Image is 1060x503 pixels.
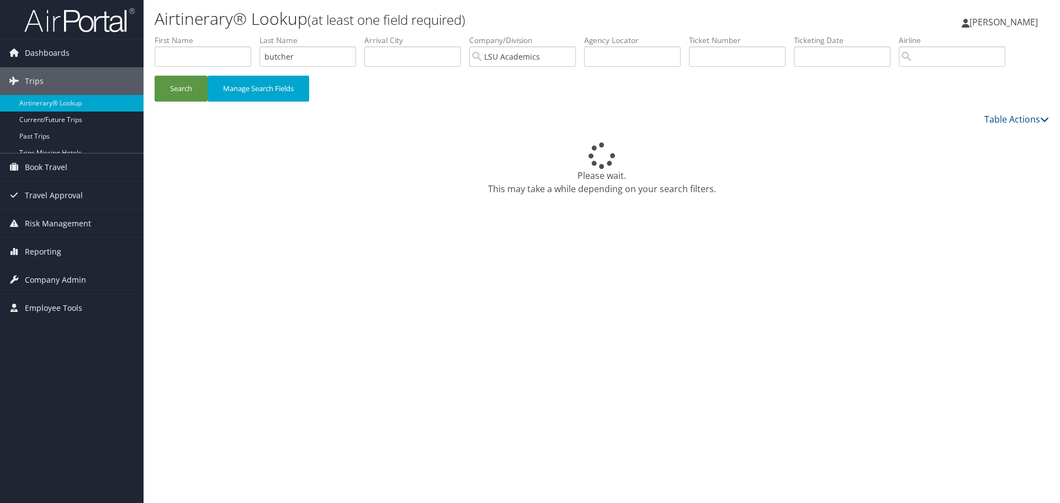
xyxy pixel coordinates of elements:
[24,7,135,33] img: airportal-logo.png
[584,35,689,46] label: Agency Locator
[689,35,794,46] label: Ticket Number
[155,35,259,46] label: First Name
[155,142,1049,195] div: Please wait. This may take a while depending on your search filters.
[25,238,61,266] span: Reporting
[25,294,82,322] span: Employee Tools
[25,210,91,237] span: Risk Management
[308,10,465,29] small: (at least one field required)
[155,7,751,30] h1: Airtinerary® Lookup
[25,266,86,294] span: Company Admin
[25,39,70,67] span: Dashboards
[25,182,83,209] span: Travel Approval
[984,113,1049,125] a: Table Actions
[969,16,1038,28] span: [PERSON_NAME]
[794,35,899,46] label: Ticketing Date
[469,35,584,46] label: Company/Division
[364,35,469,46] label: Arrival City
[25,67,44,95] span: Trips
[899,35,1014,46] label: Airline
[259,35,364,46] label: Last Name
[962,6,1049,39] a: [PERSON_NAME]
[155,76,208,102] button: Search
[25,153,67,181] span: Book Travel
[208,76,309,102] button: Manage Search Fields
